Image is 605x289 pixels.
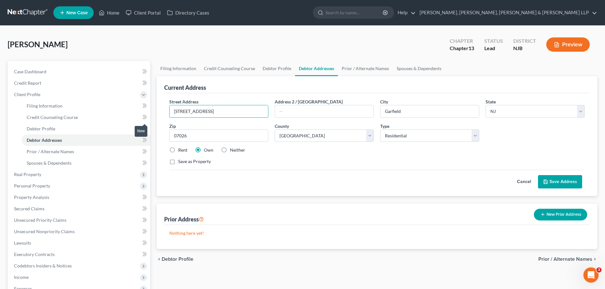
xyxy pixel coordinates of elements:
[592,257,597,262] i: chevron_right
[9,214,150,226] a: Unsecured Priority Claims
[259,61,295,76] a: Debtor Profile
[9,237,150,249] a: Lawsuits
[178,147,187,153] label: Rent
[22,157,150,169] a: Spouses & Dependents
[393,61,445,76] a: Spouses & Dependents
[9,192,150,203] a: Property Analysis
[9,226,150,237] a: Unsecured Nonpriority Claims
[14,194,49,200] span: Property Analysis
[178,158,211,165] label: Save as Property
[14,92,40,97] span: Client Profile
[14,183,50,188] span: Personal Property
[14,172,41,177] span: Real Property
[169,123,176,129] span: Zip
[169,99,198,104] span: Street Address
[450,45,474,52] div: Chapter
[157,257,193,262] button: chevron_left Debtor Profile
[486,99,496,104] span: State
[22,112,150,123] a: Credit Counseling Course
[135,126,147,136] div: New
[14,229,75,234] span: Unsecured Nonpriority Claims
[22,100,150,112] a: Filing Information
[164,7,212,18] a: Directory Cases
[380,105,479,117] input: Enter city...
[204,147,213,153] label: Own
[27,126,55,131] span: Debtor Profile
[380,99,388,104] span: City
[14,80,41,86] span: Credit Report
[416,7,597,18] a: [PERSON_NAME], [PERSON_NAME], [PERSON_NAME] & [PERSON_NAME] LLP
[169,129,268,142] input: XXXXX
[513,37,536,45] div: District
[546,37,590,52] button: Preview
[338,61,393,76] a: Prior / Alternate Names
[27,149,74,154] span: Prior / Alternate Names
[534,209,587,220] button: New Prior Address
[169,230,585,236] p: Nothing here yet!
[450,37,474,45] div: Chapter
[27,103,63,108] span: Filing Information
[510,175,538,188] button: Cancel
[596,267,602,273] span: 3
[164,215,204,223] div: Prior Address
[468,45,474,51] span: 13
[275,98,343,105] label: Address 2 / [GEOGRAPHIC_DATA]
[14,69,46,74] span: Case Dashboard
[275,105,373,117] input: --
[157,257,162,262] i: chevron_left
[22,123,150,135] a: Debtor Profile
[275,123,289,129] span: County
[164,84,206,91] div: Current Address
[22,146,150,157] a: Prior / Alternate Names
[326,7,384,18] input: Search by name...
[14,252,55,257] span: Executory Contracts
[27,115,78,120] span: Credit Counseling Course
[14,274,29,280] span: Income
[22,135,150,146] a: Debtor Addresses
[14,263,72,268] span: Codebtors Insiders & Notices
[9,249,150,260] a: Executory Contracts
[27,160,71,166] span: Spouses & Dependents
[170,105,268,117] input: Enter street address
[200,61,259,76] a: Credit Counseling Course
[484,37,503,45] div: Status
[394,7,416,18] a: Help
[538,175,582,188] button: Save Address
[295,61,338,76] a: Debtor Addresses
[583,267,599,283] iframe: Intercom live chat
[380,123,389,129] label: Type
[538,257,597,262] button: Prior / Alternate Names chevron_right
[123,7,164,18] a: Client Portal
[9,203,150,214] a: Secured Claims
[162,257,193,262] span: Debtor Profile
[27,137,62,143] span: Debtor Addresses
[96,7,123,18] a: Home
[66,10,88,15] span: New Case
[538,257,592,262] span: Prior / Alternate Names
[157,61,200,76] a: Filing Information
[14,217,66,223] span: Unsecured Priority Claims
[14,206,44,211] span: Secured Claims
[484,45,503,52] div: Lead
[230,147,245,153] label: Neither
[9,66,150,77] a: Case Dashboard
[9,77,150,89] a: Credit Report
[513,45,536,52] div: NJB
[14,240,31,246] span: Lawsuits
[8,40,68,49] span: [PERSON_NAME]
